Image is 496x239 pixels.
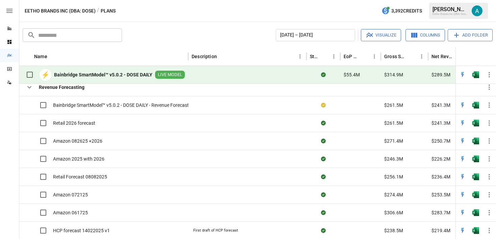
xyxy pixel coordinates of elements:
span: Amazon 082625 +2026 [53,138,102,144]
button: Add Folder [448,29,493,41]
div: Sync complete [321,173,326,180]
div: Status [310,54,319,59]
button: Gross Sales column menu [417,52,426,61]
img: excel-icon.76473adf.svg [472,173,479,180]
button: Alex Hatz [468,1,487,20]
span: Amazon 072125 [53,191,88,198]
span: $241.3M [431,102,450,109]
div: Open in Excel [472,138,479,144]
button: Eetho Brands Inc (DBA: Dose) [25,7,96,15]
div: ⚡ [40,69,51,81]
span: $261.5M [384,102,403,109]
button: Sort [455,52,464,61]
img: quick-edit-flash.b8aec18c.svg [459,156,466,162]
div: Description [192,54,217,59]
button: Status column menu [329,52,339,61]
div: Open in Quick Edit [459,138,466,144]
div: Sync complete [321,138,326,144]
button: Sort [218,52,227,61]
div: Open in Quick Edit [459,173,466,180]
span: Amazon 2025 with 2026 [53,156,104,162]
span: $289.5M [431,71,450,78]
div: Open in Excel [472,102,479,109]
span: $283.7M [431,209,450,216]
span: $246.3M [384,156,403,162]
button: 3,392Credits [379,5,425,17]
div: Open in Excel [472,227,479,234]
img: quick-edit-flash.b8aec18c.svg [459,71,466,78]
button: [DATE] – [DATE] [276,29,355,41]
span: LIVE MODEL [155,72,185,78]
span: $236.4M [431,173,450,180]
span: HCP forecast 14022025 v1 [53,227,110,234]
div: Open in Quick Edit [459,191,466,198]
button: Columns [405,29,445,41]
button: Description column menu [295,52,305,61]
div: Your plan has changes in Excel that are not reflected in the Drivepoint Data Warehouse, select "S... [321,102,326,109]
span: Amazon 061725 [53,209,88,216]
span: $314.9M [384,71,403,78]
div: Eetho Brands Inc (DBA: Dose) [432,13,468,16]
div: Open in Excel [472,71,479,78]
div: Net Revenue [431,54,454,59]
img: excel-icon.76473adf.svg [472,191,479,198]
span: 3,392 Credits [391,7,422,15]
div: Name [34,54,47,59]
img: excel-icon.76473adf.svg [472,209,479,216]
span: $238.5M [384,227,403,234]
div: Open in Excel [472,156,479,162]
span: $250.7M [431,138,450,144]
span: Retail Forecast 08082025 [53,173,107,180]
div: Open in Quick Edit [459,120,466,126]
div: Open in Excel [472,173,479,180]
span: $253.5M [431,191,450,198]
span: $271.4M [384,138,403,144]
div: Open in Excel [472,191,479,198]
button: Visualize [361,29,401,41]
img: excel-icon.76473adf.svg [472,138,479,144]
div: Open in Excel [472,120,479,126]
div: Open in Quick Edit [459,102,466,109]
span: $219.4M [431,227,450,234]
div: Open in Quick Edit [459,227,466,234]
div: Sync complete [321,227,326,234]
span: $256.1M [384,173,403,180]
img: quick-edit-flash.b8aec18c.svg [459,138,466,144]
span: $226.2M [431,156,450,162]
img: quick-edit-flash.b8aec18c.svg [459,227,466,234]
div: Sync complete [321,120,326,126]
div: Open in Quick Edit [459,71,466,78]
div: EoP Cash [344,54,359,59]
span: $55.4M [344,71,360,78]
img: quick-edit-flash.b8aec18c.svg [459,209,466,216]
span: Bainbridge SmartModel™ v5.0.2 - DOSE DAILY - Revenue Forecast [53,102,189,109]
button: EoP Cash column menu [370,52,379,61]
b: Bainbridge SmartModel™ v5.0.2 - DOSE DAILY [54,71,152,78]
img: quick-edit-flash.b8aec18c.svg [459,191,466,198]
div: Open in Excel [472,209,479,216]
img: excel-icon.76473adf.svg [472,120,479,126]
img: quick-edit-flash.b8aec18c.svg [459,102,466,109]
div: Open in Quick Edit [459,156,466,162]
img: Alex Hatz [472,5,482,16]
span: $241.3M [431,120,450,126]
div: Sync complete [321,191,326,198]
button: Sort [48,52,57,61]
button: Sort [487,52,496,61]
button: Sort [320,52,329,61]
div: [PERSON_NAME] [432,6,468,13]
div: Sync complete [321,71,326,78]
span: $274.4M [384,191,403,198]
img: excel-icon.76473adf.svg [472,156,479,162]
div: First draft of HCP forecast [193,228,238,233]
button: Sort [407,52,417,61]
div: Gross Sales [384,54,407,59]
img: quick-edit-flash.b8aec18c.svg [459,173,466,180]
span: Retail 2026 forecast [53,120,95,126]
button: Sort [360,52,370,61]
img: excel-icon.76473adf.svg [472,102,479,109]
b: Revenue Forecasting [39,84,84,91]
span: $261.5M [384,120,403,126]
div: / [97,7,99,15]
